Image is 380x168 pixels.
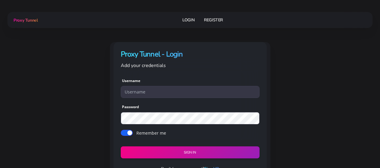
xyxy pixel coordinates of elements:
[14,17,38,23] span: Proxy Tunnel
[121,86,260,98] input: Username
[204,14,223,26] a: Register
[121,146,260,159] button: Sign in
[345,133,372,160] iframe: Webchat Widget
[121,49,260,59] h4: Proxy Tunnel - Login
[122,104,139,110] label: Password
[12,15,38,25] a: Proxy Tunnel
[122,78,140,84] label: Username
[182,14,194,26] a: Login
[136,130,166,136] label: Remember me
[121,62,260,69] p: Add your credentials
